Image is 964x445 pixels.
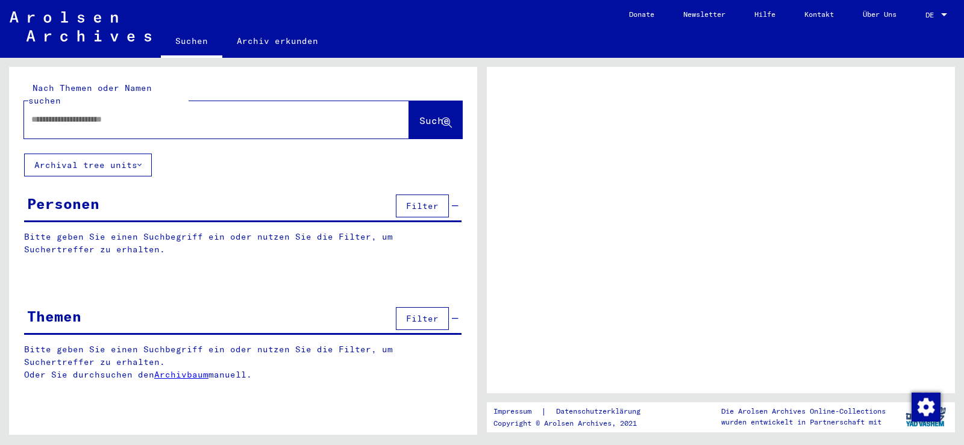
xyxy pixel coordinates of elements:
[396,307,449,330] button: Filter
[406,201,439,211] span: Filter
[396,194,449,217] button: Filter
[27,305,81,327] div: Themen
[493,405,541,418] a: Impressum
[903,402,948,432] img: yv_logo.png
[222,26,333,55] a: Archiv erkunden
[10,11,151,42] img: Arolsen_neg.svg
[546,405,655,418] a: Datenschutzerklärung
[24,231,462,256] p: Bitte geben Sie einen Suchbegriff ein oder nutzen Sie die Filter, um Suchertreffer zu erhalten.
[24,343,462,381] p: Bitte geben Sie einen Suchbegriff ein oder nutzen Sie die Filter, um Suchertreffer zu erhalten. O...
[409,101,462,138] button: Suche
[24,154,152,176] button: Archival tree units
[406,313,439,324] span: Filter
[493,418,655,429] p: Copyright © Arolsen Archives, 2021
[925,11,939,19] span: DE
[419,114,449,126] span: Suche
[493,405,655,418] div: |
[27,193,99,214] div: Personen
[912,393,941,422] img: Zustimmung ändern
[154,369,208,380] a: Archivbaum
[161,26,222,58] a: Suchen
[28,82,152,106] mat-label: Nach Themen oder Namen suchen
[721,406,886,417] p: Die Arolsen Archives Online-Collections
[721,417,886,428] p: wurden entwickelt in Partnerschaft mit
